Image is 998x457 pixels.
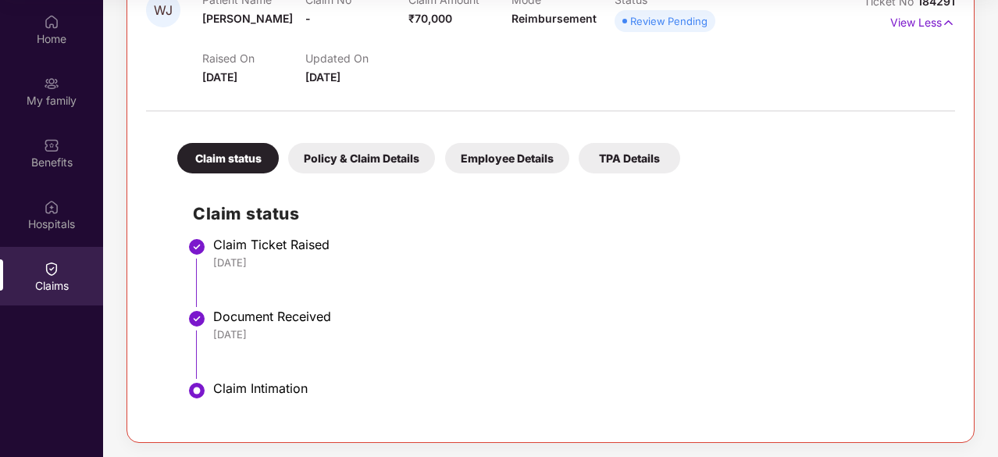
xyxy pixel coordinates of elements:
p: Raised On [202,52,305,65]
img: svg+xml;base64,PHN2ZyB3aWR0aD0iMjAiIGhlaWdodD0iMjAiIHZpZXdCb3g9IjAgMCAyMCAyMCIgZmlsbD0ibm9uZSIgeG... [44,76,59,91]
span: WJ [154,4,173,17]
span: [DATE] [202,70,237,84]
div: Employee Details [445,143,569,173]
img: svg+xml;base64,PHN2ZyB4bWxucz0iaHR0cDovL3d3dy53My5vcmcvMjAwMC9zdmciIHdpZHRoPSIxNyIgaGVpZ2h0PSIxNy... [942,14,955,31]
div: Document Received [213,309,939,324]
div: [DATE] [213,327,939,341]
span: [DATE] [305,70,340,84]
img: svg+xml;base64,PHN2ZyBpZD0iQ2xhaW0iIHhtbG5zPSJodHRwOi8vd3d3LnczLm9yZy8yMDAwL3N2ZyIgd2lkdGg9IjIwIi... [44,261,59,277]
img: svg+xml;base64,PHN2ZyBpZD0iU3RlcC1Eb25lLTMyeDMyIiB4bWxucz0iaHR0cDovL3d3dy53My5vcmcvMjAwMC9zdmciIH... [187,237,206,256]
img: svg+xml;base64,PHN2ZyBpZD0iU3RlcC1BY3RpdmUtMzJ4MzIiIHhtbG5zPSJodHRwOi8vd3d3LnczLm9yZy8yMDAwL3N2Zy... [187,381,206,400]
div: Review Pending [630,13,708,29]
h2: Claim status [193,201,939,227]
img: svg+xml;base64,PHN2ZyBpZD0iSG9tZSIgeG1sbnM9Imh0dHA6Ly93d3cudzMub3JnLzIwMDAvc3ZnIiB3aWR0aD0iMjAiIG... [44,14,59,30]
img: svg+xml;base64,PHN2ZyBpZD0iQmVuZWZpdHMiIHhtbG5zPSJodHRwOi8vd3d3LnczLm9yZy8yMDAwL3N2ZyIgd2lkdGg9Ij... [44,137,59,153]
div: TPA Details [579,143,680,173]
span: ₹70,000 [408,12,452,25]
div: [DATE] [213,255,939,270]
img: svg+xml;base64,PHN2ZyBpZD0iU3RlcC1Eb25lLTMyeDMyIiB4bWxucz0iaHR0cDovL3d3dy53My5vcmcvMjAwMC9zdmciIH... [187,309,206,328]
span: Reimbursement [511,12,597,25]
div: Claim Intimation [213,380,939,396]
span: [PERSON_NAME] [202,12,293,25]
div: Claim Ticket Raised [213,237,939,252]
p: View Less [890,10,955,31]
span: - [305,12,311,25]
img: svg+xml;base64,PHN2ZyBpZD0iSG9zcGl0YWxzIiB4bWxucz0iaHR0cDovL3d3dy53My5vcmcvMjAwMC9zdmciIHdpZHRoPS... [44,199,59,215]
div: Policy & Claim Details [288,143,435,173]
p: Updated On [305,52,408,65]
div: Claim status [177,143,279,173]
